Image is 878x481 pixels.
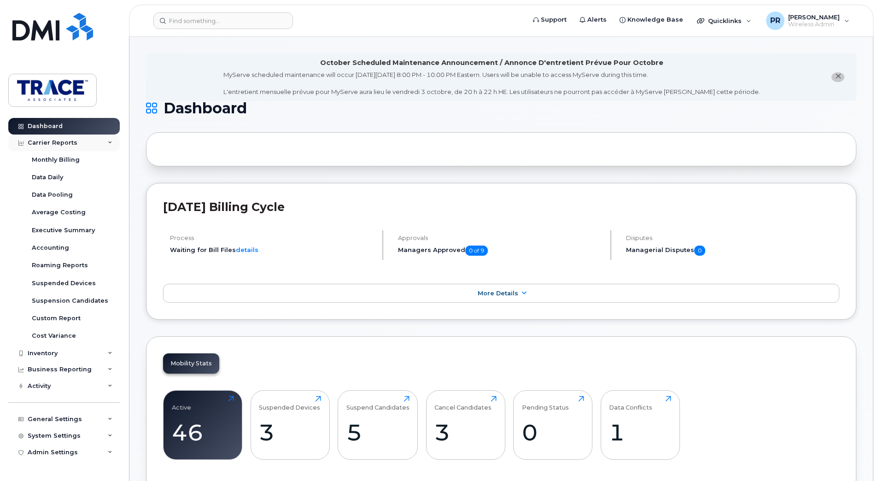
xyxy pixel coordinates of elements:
span: More Details [478,290,518,297]
div: 3 [434,419,497,446]
a: Pending Status0 [522,396,584,455]
span: 0 of 9 [465,246,488,256]
div: MyServe scheduled maintenance will occur [DATE][DATE] 8:00 PM - 10:00 PM Eastern. Users will be u... [223,70,760,96]
h4: Process [170,235,375,241]
a: Active46 [172,396,234,455]
div: Active [172,396,191,411]
span: Dashboard [164,101,247,115]
div: Suspend Candidates [346,396,410,411]
h5: Managerial Disputes [626,246,839,256]
a: details [236,246,258,253]
h4: Approvals [398,235,603,241]
h4: Disputes [626,235,839,241]
div: 1 [609,419,671,446]
div: Data Conflicts [609,396,652,411]
div: 46 [172,419,234,446]
h2: [DATE] Billing Cycle [163,200,839,214]
div: Cancel Candidates [434,396,492,411]
span: 0 [694,246,705,256]
div: Pending Status [522,396,569,411]
div: 0 [522,419,584,446]
a: Cancel Candidates3 [434,396,497,455]
div: 5 [346,419,410,446]
a: Suspended Devices3 [259,396,321,455]
h5: Managers Approved [398,246,603,256]
button: close notification [831,72,844,82]
a: Data Conflicts1 [609,396,671,455]
div: 3 [259,419,321,446]
a: Suspend Candidates5 [346,396,410,455]
li: Waiting for Bill Files [170,246,375,254]
div: October Scheduled Maintenance Announcement / Annonce D'entretient Prévue Pour Octobre [320,58,663,68]
div: Suspended Devices [259,396,320,411]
